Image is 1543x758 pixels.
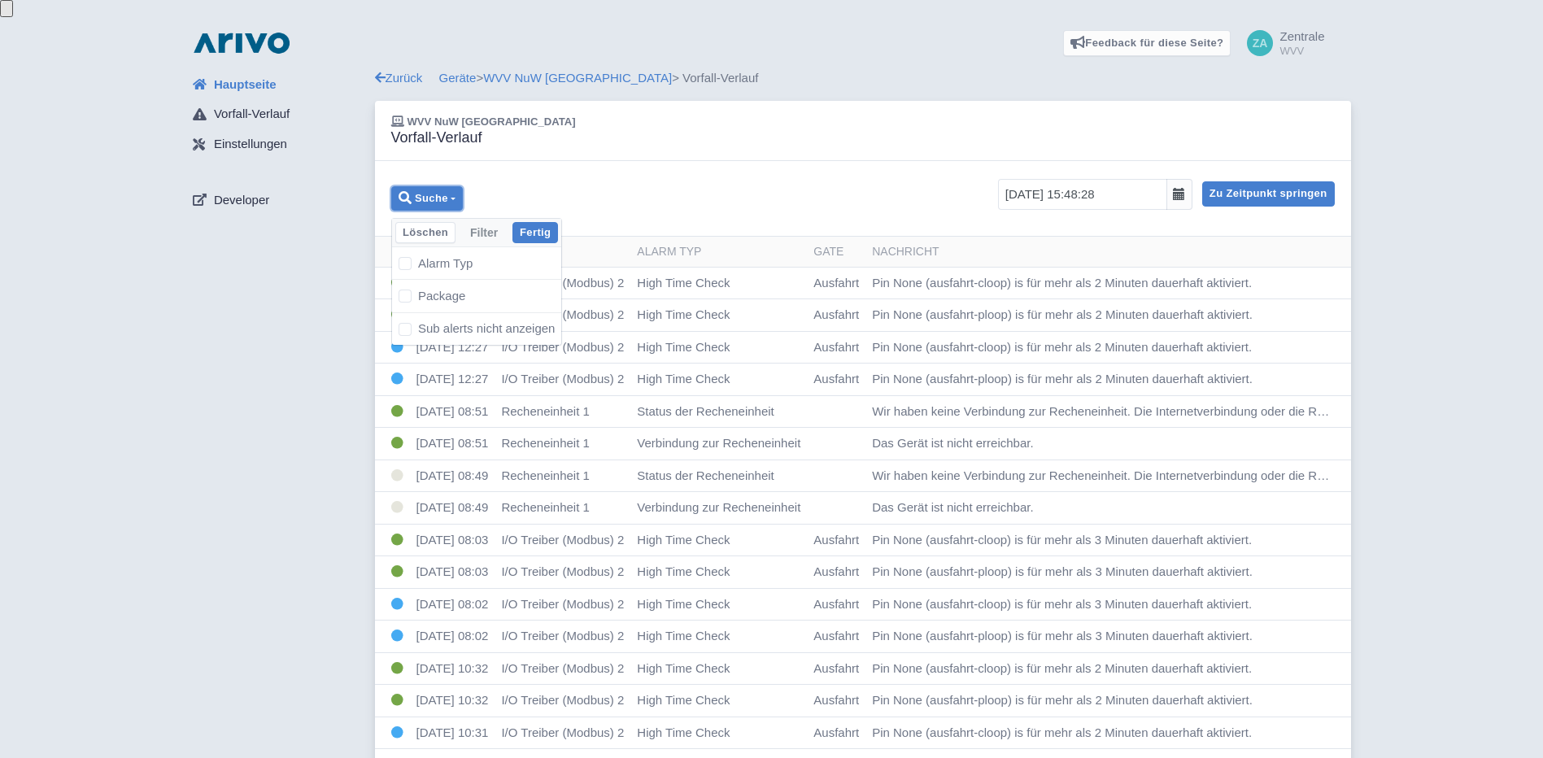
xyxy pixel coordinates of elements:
span: Zentrale [1279,29,1324,43]
span: [DATE] 08:51 [416,436,489,450]
span: I/O Treiber (Modbus) 2 [501,564,624,578]
span: [DATE] 08:49 [416,500,489,514]
h3: Vorfall-Verlauf [391,129,576,147]
span: Pin None (ausfahrt-cloop) is für mehr als 2 Minuten dauerhaft aktiviert. [872,276,1252,290]
span: High Time Check [637,307,730,321]
span: High Time Check [637,629,730,643]
span: Ausfahrt [813,661,859,675]
span: Pin None (ausfahrt-cloop) is für mehr als 2 Minuten dauerhaft aktiviert. [872,725,1252,739]
span: Ausfahrt [813,564,859,578]
span: High Time Check [637,597,730,611]
span: [DATE] 10:32 [416,693,489,707]
button: Suche [391,186,464,211]
a: WVV NuW [GEOGRAPHIC_DATA] [483,71,672,85]
label: Package [418,287,465,306]
span: High Time Check [637,372,730,386]
span: Pin None (ausfahrt-ploop) is für mehr als 3 Minuten dauerhaft aktiviert. [872,629,1253,643]
span: High Time Check [637,725,730,739]
span: Ausfahrt [813,629,859,643]
span: I/O Treiber (Modbus) 2 [501,533,624,547]
span: Pin None (ausfahrt-ploop) is für mehr als 3 Minuten dauerhaft aktiviert. [872,564,1253,578]
span: Filter [469,224,497,241]
span: Ausfahrt [813,597,859,611]
span: Pin None (ausfahrt-cloop) is für mehr als 2 Minuten dauerhaft aktiviert. [872,340,1252,354]
span: Pin None (ausfahrt-ploop) is für mehr als 2 Minuten dauerhaft aktiviert. [872,372,1253,386]
span: Status der Recheneinheit [637,404,774,418]
span: Pin None (ausfahrt-cloop) is für mehr als 3 Minuten dauerhaft aktiviert. [872,533,1252,547]
span: Verbindung zur Recheneinheit [637,500,800,514]
a: Geräte [439,71,477,85]
span: I/O Treiber (Modbus) 2 [501,693,624,707]
span: [DATE] 08:51 [416,404,489,418]
button: Zu Zeitpunkt springen [1202,181,1335,207]
span: Pin None (ausfahrt-cloop) is für mehr als 3 Minuten dauerhaft aktiviert. [872,597,1252,611]
span: [DATE] 10:32 [416,661,489,675]
span: I/O Treiber (Modbus) 2 [501,661,624,675]
span: Ausfahrt [813,307,859,321]
span: [DATE] 08:49 [416,468,489,482]
a: Developer [180,185,375,216]
span: [DATE] 10:31 [416,725,489,739]
span: Recheneinheit 1 [501,436,589,450]
th: Nachricht [865,237,1350,268]
span: Hauptseite [214,76,277,94]
span: I/O Treiber (Modbus) 2 [501,629,624,643]
span: [DATE] 08:02 [416,629,489,643]
div: > > Vorfall-Verlauf [375,69,1351,88]
small: WVV [1279,46,1324,56]
span: I/O Treiber (Modbus) 2 [501,725,624,739]
a: Zurück [375,71,423,85]
th: Alarm Typ [630,237,807,268]
a: Zentrale WVV [1237,30,1324,56]
a: Einstellungen [180,129,375,160]
span: Recheneinheit 1 [501,500,589,514]
span: High Time Check [637,693,730,707]
span: Ausfahrt [813,725,859,739]
span: Vorfall-Verlauf [214,105,290,124]
span: I/O Treiber (Modbus) 2 [501,307,624,321]
label: Alarm Typ [418,254,473,272]
span: WVV NuW [GEOGRAPHIC_DATA] [408,115,576,128]
button: Fertig [512,222,557,243]
span: High Time Check [637,564,730,578]
span: Recheneinheit 1 [501,468,589,482]
span: Wir haben keine Verbindung zur Recheneinheit. Die Internetverbindung oder die Recheneinheit könnt... [872,468,1524,482]
span: [DATE] 12:27 [416,372,489,386]
span: Ausfahrt [813,340,859,354]
label: Sub alerts nicht anzeigen [418,320,555,338]
a: Vorfall-Verlauf [180,99,375,130]
span: I/O Treiber (Modbus) 2 [501,340,624,354]
span: High Time Check [637,276,730,290]
span: I/O Treiber (Modbus) 2 [501,276,624,290]
span: Einstellungen [214,135,287,154]
th: Gate [807,237,865,268]
span: High Time Check [637,340,730,354]
span: Ausfahrt [813,693,859,707]
span: [DATE] 12:27 [416,340,489,354]
a: Feedback für diese Seite? [1063,30,1231,56]
span: Pin None (ausfahrt-ploop) is für mehr als 2 Minuten dauerhaft aktiviert. [872,693,1253,707]
button: Löschen [395,222,455,243]
span: [DATE] 08:02 [416,597,489,611]
span: Das Gerät ist nicht erreichbar. [872,500,1033,514]
span: Developer [214,191,269,210]
span: Verbindung zur Recheneinheit [637,436,800,450]
span: I/O Treiber (Modbus) 2 [501,372,624,386]
span: Pin None (ausfahrt-cloop) is für mehr als 2 Minuten dauerhaft aktiviert. [872,661,1252,675]
img: logo [190,30,294,56]
span: Recheneinheit 1 [501,404,589,418]
a: Hauptseite [180,69,375,100]
span: [DATE] 08:03 [416,533,489,547]
input: (optional) [998,179,1167,210]
span: Ausfahrt [813,276,859,290]
span: Das Gerät ist nicht erreichbar. [872,436,1033,450]
span: Ausfahrt [813,372,859,386]
span: I/O Treiber (Modbus) 2 [501,597,624,611]
span: [DATE] 08:03 [416,564,489,578]
span: Wir haben keine Verbindung zur Recheneinheit. Die Internetverbindung oder die Recheneinheit könnt... [872,404,1524,418]
span: High Time Check [637,533,730,547]
span: Ausfahrt [813,533,859,547]
span: High Time Check [637,661,730,675]
span: Status der Recheneinheit [637,468,774,482]
span: Pin None (ausfahrt-ploop) is für mehr als 2 Minuten dauerhaft aktiviert. [872,307,1253,321]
